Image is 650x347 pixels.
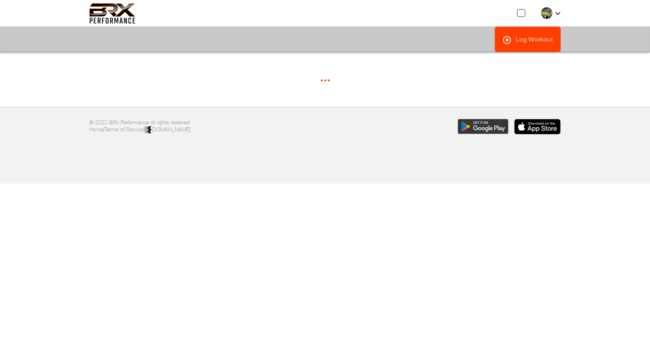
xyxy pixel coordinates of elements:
[104,126,143,132] a: Terms of Service
[495,27,561,52] a: Log Workout
[514,119,561,134] img: Download the BRX Performance app for iOS
[89,119,319,134] p: © 2025 BRX Performance All rights reserved. | |
[144,126,190,132] a: [DOMAIN_NAME]
[541,7,552,19] img: thumb.png
[89,126,103,132] a: Home
[144,126,151,134] img: colorblack-fill
[89,3,135,24] img: 6f7da32581c89ca25d665dc3aae533e4f14fe3ef_original.svg
[458,119,509,134] img: Download the BRX Performance app for Google Play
